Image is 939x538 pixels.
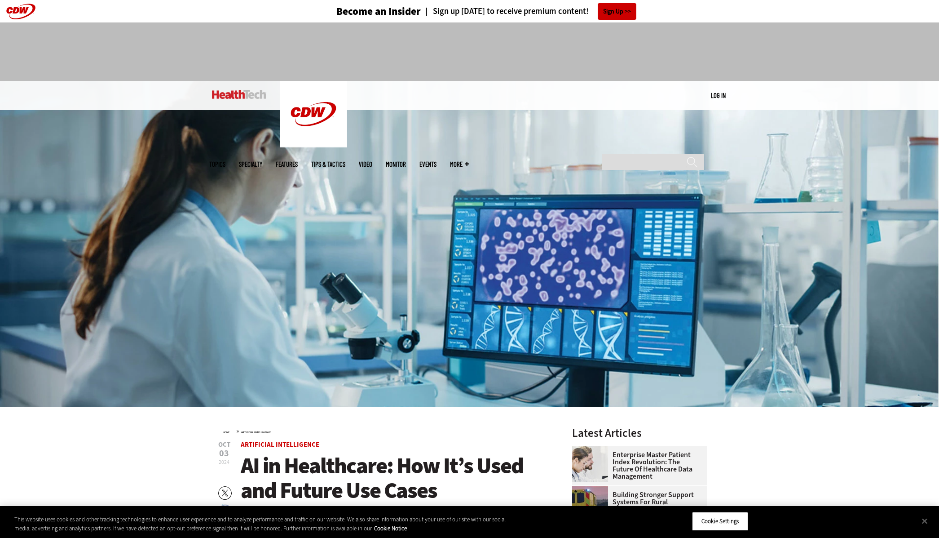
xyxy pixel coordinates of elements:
iframe: advertisement [306,31,633,72]
span: 2024 [219,458,229,466]
a: Video [359,161,372,168]
button: Cookie Settings [692,512,748,531]
h3: Latest Articles [572,427,707,439]
a: MonITor [386,161,406,168]
a: More information about your privacy [374,525,407,532]
span: More [450,161,469,168]
a: Enterprise Master Patient Index Revolution: The Future of Healthcare Data Management [572,451,701,480]
a: ambulance driving down country road at sunset [572,486,613,493]
img: medical researchers look at data on desktop monitor [572,446,608,482]
a: Events [419,161,436,168]
span: 03 [218,449,230,458]
span: Oct [218,441,230,448]
a: Home [223,431,229,434]
a: Log in [711,91,726,99]
img: Home [280,81,347,147]
a: Artificial Intelligence [241,440,319,449]
a: medical researchers look at data on desktop monitor [572,446,613,453]
a: Sign up [DATE] to receive premium content! [421,7,589,16]
div: » [223,427,549,435]
div: This website uses cookies and other tracking technologies to enhance user experience and to analy... [14,515,516,533]
span: Specialty [239,161,262,168]
img: Home [212,90,266,99]
a: Become an Insider [303,6,421,17]
a: Features [276,161,298,168]
h3: Become an Insider [336,6,421,17]
a: CDW [280,140,347,150]
span: Topics [209,161,225,168]
a: Building Stronger Support Systems for Rural Healthcare [572,491,701,513]
img: ambulance driving down country road at sunset [572,486,608,522]
a: Sign Up [598,3,636,20]
a: Artificial Intelligence [241,431,271,434]
button: Close [915,511,935,531]
div: User menu [711,91,726,100]
span: AI in Healthcare: How It’s Used and Future Use Cases [241,451,523,505]
a: Tips & Tactics [311,161,345,168]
